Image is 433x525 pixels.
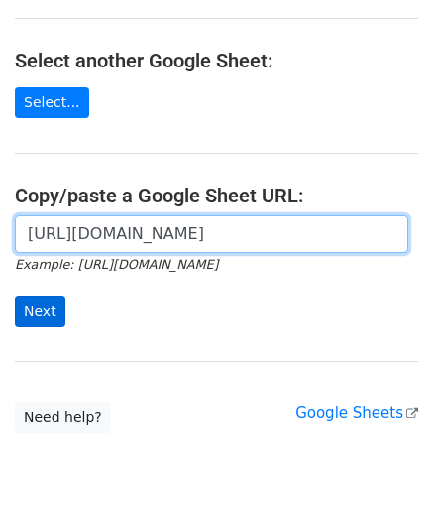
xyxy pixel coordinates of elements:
small: Example: [URL][DOMAIN_NAME] [15,257,218,272]
h4: Copy/paste a Google Sheet URL: [15,184,418,207]
a: Google Sheets [295,404,418,422]
input: Next [15,296,65,327]
input: Paste your Google Sheet URL here [15,215,408,253]
a: Select... [15,87,89,118]
h4: Select another Google Sheet: [15,49,418,72]
a: Need help? [15,402,111,433]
